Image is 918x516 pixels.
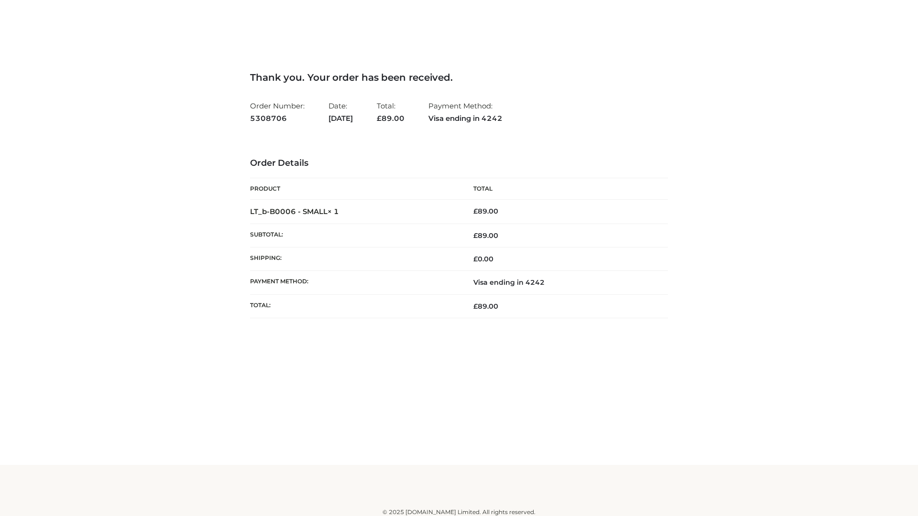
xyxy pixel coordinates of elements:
span: 89.00 [377,114,404,123]
th: Product [250,178,459,200]
li: Date: [328,97,353,127]
span: £ [377,114,382,123]
li: Total: [377,97,404,127]
h3: Order Details [250,158,668,169]
span: £ [473,207,478,215]
td: Visa ending in 4242 [459,271,668,294]
span: 89.00 [473,302,498,311]
bdi: 89.00 [473,207,498,215]
strong: × 1 [328,207,339,216]
strong: 5308706 [250,112,305,125]
li: Order Number: [250,97,305,127]
th: Payment method: [250,271,459,294]
span: 89.00 [473,231,498,240]
li: Payment Method: [428,97,503,127]
span: £ [473,255,478,263]
strong: [DATE] [328,112,353,125]
span: £ [473,302,478,311]
strong: Visa ending in 4242 [428,112,503,125]
span: £ [473,231,478,240]
h3: Thank you. Your order has been received. [250,72,668,83]
strong: LT_b-B0006 - SMALL [250,207,339,216]
th: Total [459,178,668,200]
th: Subtotal: [250,224,459,247]
th: Total: [250,294,459,318]
th: Shipping: [250,247,459,271]
bdi: 0.00 [473,255,493,263]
